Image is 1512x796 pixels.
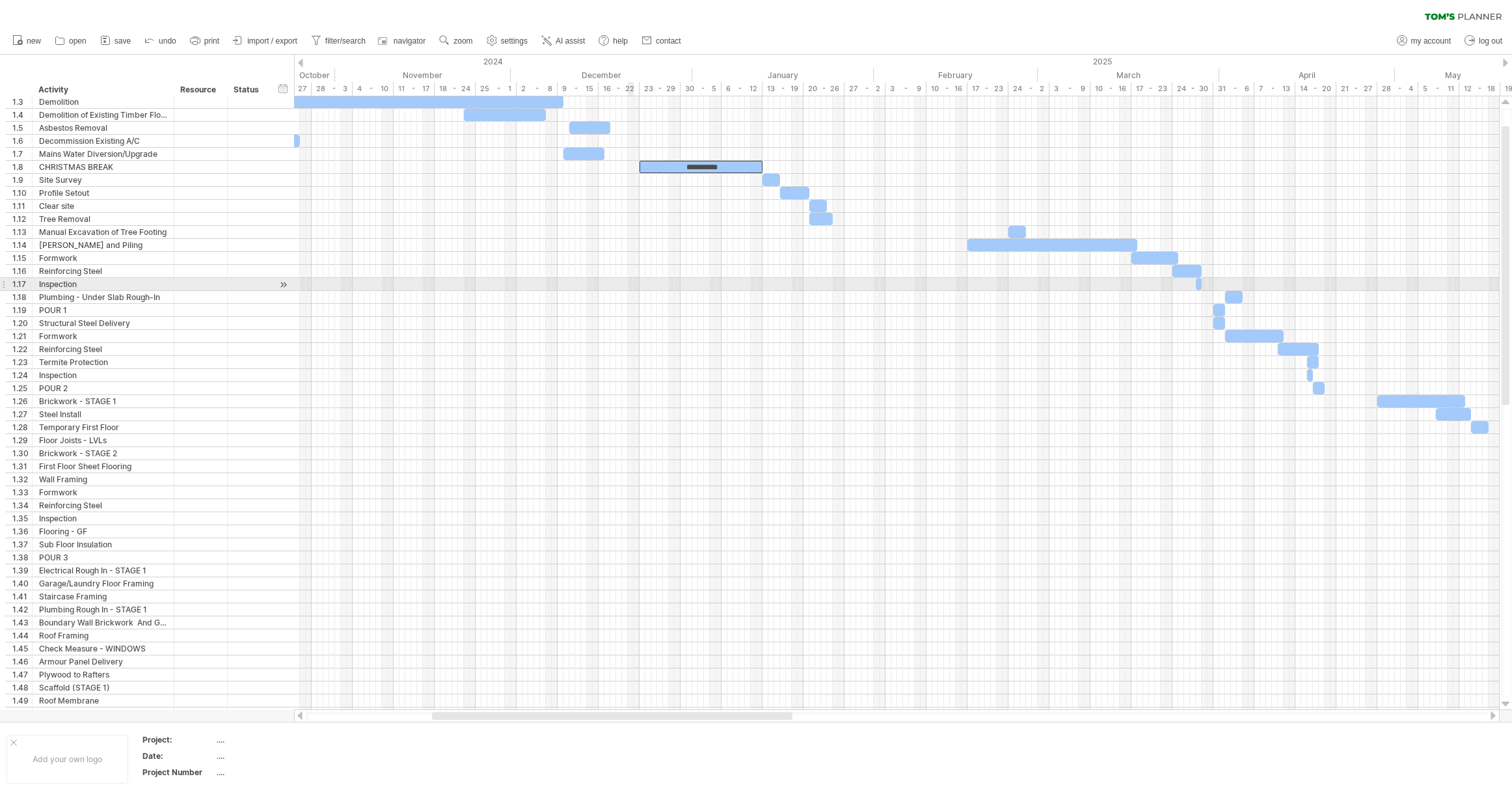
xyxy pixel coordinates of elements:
div: 10 - 16 [926,82,967,96]
div: 1.10 [12,187,32,199]
div: December 2024 [511,68,692,82]
a: open [51,33,90,49]
a: undo [141,33,180,49]
div: Boundary Wall Brickwork And Garage and Laundry walls [39,616,167,629]
div: [PERSON_NAME] and Piling [39,239,167,251]
div: Sub Floor Insulation [39,538,167,551]
div: ​ [1172,265,1202,277]
div: 18 - 24 [435,82,476,96]
div: Tree Removal [39,213,167,225]
div: 1.8 [12,161,32,173]
div: 31 - 6 [1213,82,1254,96]
a: help [595,33,632,49]
div: Roof Membrane [39,694,167,707]
a: print [187,33,223,49]
span: AI assist [556,36,585,46]
div: 13 - 19 [763,82,803,96]
div: 1.20 [12,317,32,329]
div: ​ [563,148,604,160]
div: ​ [809,200,827,212]
div: 28 - 4 [1377,82,1418,96]
div: Date: [142,750,214,762]
div: 1.15 [12,252,32,264]
div: 1.27 [12,408,32,420]
div: 1.31 [12,460,32,473]
div: ​ [569,122,610,134]
div: 1.33 [12,486,32,499]
div: Formwork [39,486,167,499]
div: 3 - 9 [885,82,926,96]
span: new [27,36,41,46]
div: 1.40 [12,577,32,590]
div: Demolition [39,96,167,108]
div: April 2025 [1219,68,1395,82]
div: ​ [288,135,300,147]
div: Plumbing - Under Slab Rough-In [39,291,167,303]
div: Roof Battens [39,707,167,720]
div: November 2024 [335,68,511,82]
span: zoom [453,36,472,46]
div: Clear site [39,200,167,212]
div: ​ [1377,395,1465,407]
div: Reinforcing Steel [39,343,167,355]
div: CHRISTMAS BREAK [39,161,167,173]
div: 1.43 [12,616,32,629]
div: Reinforcing Steel [39,265,167,277]
a: new [9,33,45,49]
div: 5 - 11 [1418,82,1459,96]
a: save [97,33,135,49]
div: 1.36 [12,525,32,538]
div: 14 - 20 [1295,82,1336,96]
div: Structural Steel Delivery [39,317,167,329]
div: 1.25 [12,382,32,394]
div: Steel Install [39,408,167,420]
div: ​ [780,187,809,199]
div: .... [217,734,326,745]
div: scroll to activity [277,278,290,292]
div: ​ [1225,330,1284,342]
a: zoom [436,33,476,49]
div: Inspection [39,278,167,290]
div: Inspection [39,512,167,525]
div: 1.22 [12,343,32,355]
div: 1.35 [12,512,32,525]
span: contact [656,36,681,46]
div: ​ [1278,343,1319,355]
div: Resource [180,83,220,96]
div: 21 - 27 [1336,82,1377,96]
div: ​ [1213,317,1225,329]
span: my account [1411,36,1451,46]
div: 1.5 [12,122,32,134]
div: 1.6 [12,135,32,147]
div: 1.29 [12,434,32,446]
div: Asbestos Removal [39,122,167,134]
a: settings [483,33,532,49]
span: print [204,36,219,46]
div: POUR 1 [39,304,167,316]
a: filter/search [308,33,370,49]
div: First Floor Sheet Flooring [39,460,167,473]
div: Inspection [39,369,167,381]
div: Status [234,83,262,96]
div: 1.21 [12,330,32,342]
div: 1.41 [12,590,32,603]
div: ​ [1436,408,1471,420]
div: Add your own logo [7,735,128,784]
div: 16 - 22 [599,82,640,96]
div: 1.4 [12,109,32,121]
div: Check Measure - WINDOWS [39,642,167,655]
a: log out [1461,33,1506,49]
div: Wall Framing [39,473,167,486]
div: 30 - 5 [681,82,722,96]
div: ​ [1313,382,1325,394]
div: Profile Setout [39,187,167,199]
div: 1.48 [12,681,32,694]
div: 1.11 [12,200,32,212]
div: 27 - 2 [844,82,885,96]
div: 1.3 [12,96,32,108]
div: Activity [38,83,167,96]
div: March 2025 [1038,68,1219,82]
div: 7 - 13 [1254,82,1295,96]
a: navigator [376,33,429,49]
div: 1.14 [12,239,32,251]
